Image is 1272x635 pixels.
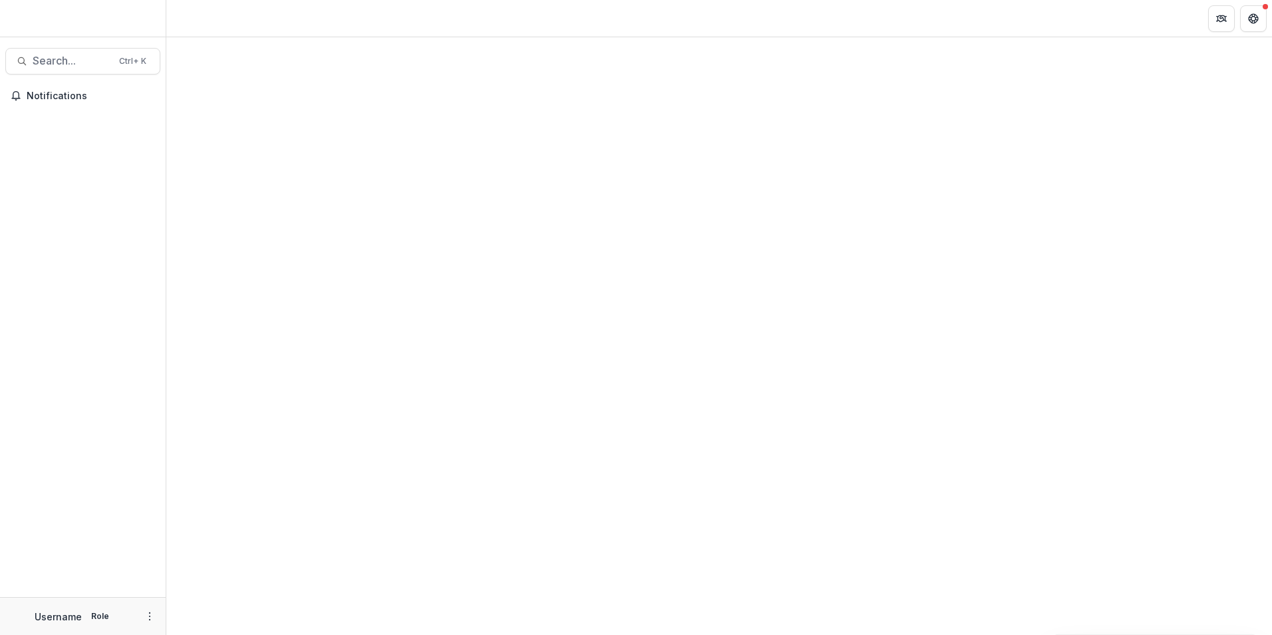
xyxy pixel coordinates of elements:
nav: breadcrumb [172,9,228,28]
button: Get Help [1240,5,1267,32]
p: Role [87,610,113,622]
button: More [142,608,158,624]
button: Partners [1208,5,1235,32]
button: Notifications [5,85,160,106]
span: Search... [33,55,111,67]
p: Username [35,610,82,624]
span: Notifications [27,91,155,102]
div: Ctrl + K [116,54,149,69]
button: Search... [5,48,160,75]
